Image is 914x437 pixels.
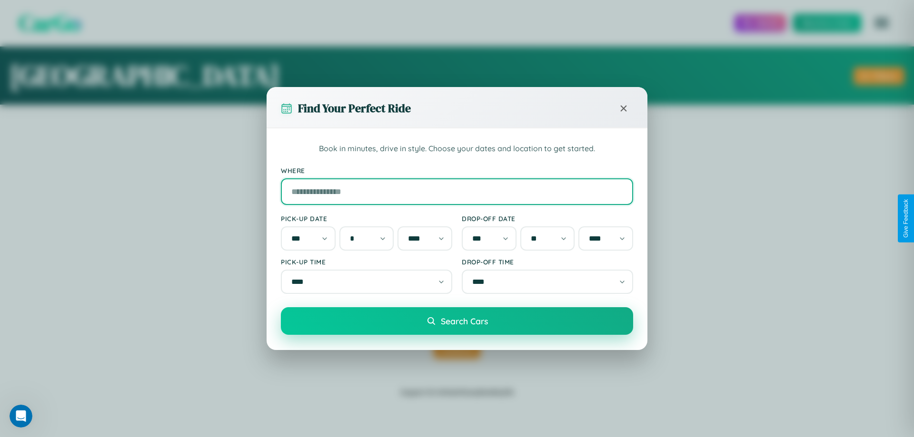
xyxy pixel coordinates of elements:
[281,214,452,223] label: Pick-up Date
[281,258,452,266] label: Pick-up Time
[281,166,633,175] label: Where
[462,214,633,223] label: Drop-off Date
[281,143,633,155] p: Book in minutes, drive in style. Choose your dates and location to get started.
[281,307,633,335] button: Search Cars
[441,316,488,326] span: Search Cars
[462,258,633,266] label: Drop-off Time
[298,100,411,116] h3: Find Your Perfect Ride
